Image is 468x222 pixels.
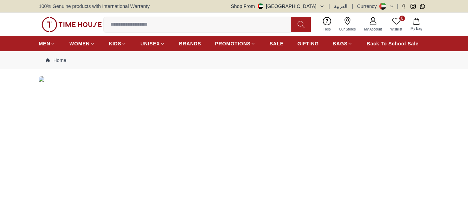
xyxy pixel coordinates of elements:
a: Whatsapp [420,4,425,9]
span: GIFTING [297,40,319,47]
a: BRANDS [179,37,201,50]
img: United Arab Emirates [258,3,263,9]
a: SALE [270,37,283,50]
img: ... [42,17,102,32]
span: My Account [361,27,385,32]
span: KIDS [109,40,121,47]
a: BAGS [333,37,353,50]
a: Instagram [410,4,416,9]
span: BAGS [333,40,347,47]
span: | [352,3,353,10]
a: GIFTING [297,37,319,50]
span: | [329,3,330,10]
a: Help [319,16,335,33]
span: | [397,3,398,10]
a: PROMOTIONS [215,37,256,50]
button: Shop From[GEOGRAPHIC_DATA] [231,3,325,10]
span: Wishlist [388,27,405,32]
span: MEN [39,40,50,47]
a: 0Wishlist [386,16,406,33]
a: Facebook [401,4,406,9]
button: My Bag [406,16,426,33]
a: Our Stores [335,16,360,33]
nav: Breadcrumb [39,51,429,69]
span: 0 [399,16,405,21]
span: WOMEN [69,40,90,47]
span: SALE [270,40,283,47]
button: العربية [334,3,347,10]
div: Currency [357,3,380,10]
a: UNISEX [140,37,165,50]
a: Home [46,57,66,64]
span: My Bag [408,26,425,31]
a: Back To School Sale [367,37,418,50]
span: PROMOTIONS [215,40,251,47]
span: Our Stores [336,27,359,32]
a: WOMEN [69,37,95,50]
span: 100% Genuine products with International Warranty [39,3,150,10]
a: MEN [39,37,55,50]
span: Back To School Sale [367,40,418,47]
span: UNISEX [140,40,160,47]
span: Help [321,27,334,32]
a: KIDS [109,37,126,50]
span: BRANDS [179,40,201,47]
